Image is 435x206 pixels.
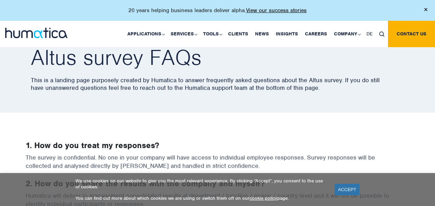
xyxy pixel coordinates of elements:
[200,21,225,47] a: Tools
[252,21,272,47] a: News
[366,31,372,37] span: DE
[26,153,410,179] p: The survey is confidential. No one in your company will have access to individual employee respon...
[379,32,384,37] img: search_icon
[31,47,415,68] h2: Altus survey FAQs
[250,195,277,201] a: cookie policy
[75,178,326,190] p: We use cookies on our website to give you the most relevant experience. By clicking “Accept”, you...
[26,140,159,151] strong: 1. How do you treat my responses?
[75,195,326,201] p: You can find out more about which cookies we are using or switch them off on our page.
[31,76,415,92] p: This is a landing page purposely created by Humatica to answer frequently asked questions about t...
[335,184,360,195] a: ACCEPT
[363,21,376,47] a: DE
[330,21,363,47] a: Company
[167,21,200,47] a: Services
[388,21,435,47] a: Contact us
[301,21,330,47] a: Careers
[272,21,301,47] a: Insights
[5,28,67,38] img: logo
[128,7,307,14] p: 20 years helping business leaders deliver alpha.
[246,7,307,14] a: View our success stories
[225,21,252,47] a: Clients
[124,21,167,47] a: Applications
